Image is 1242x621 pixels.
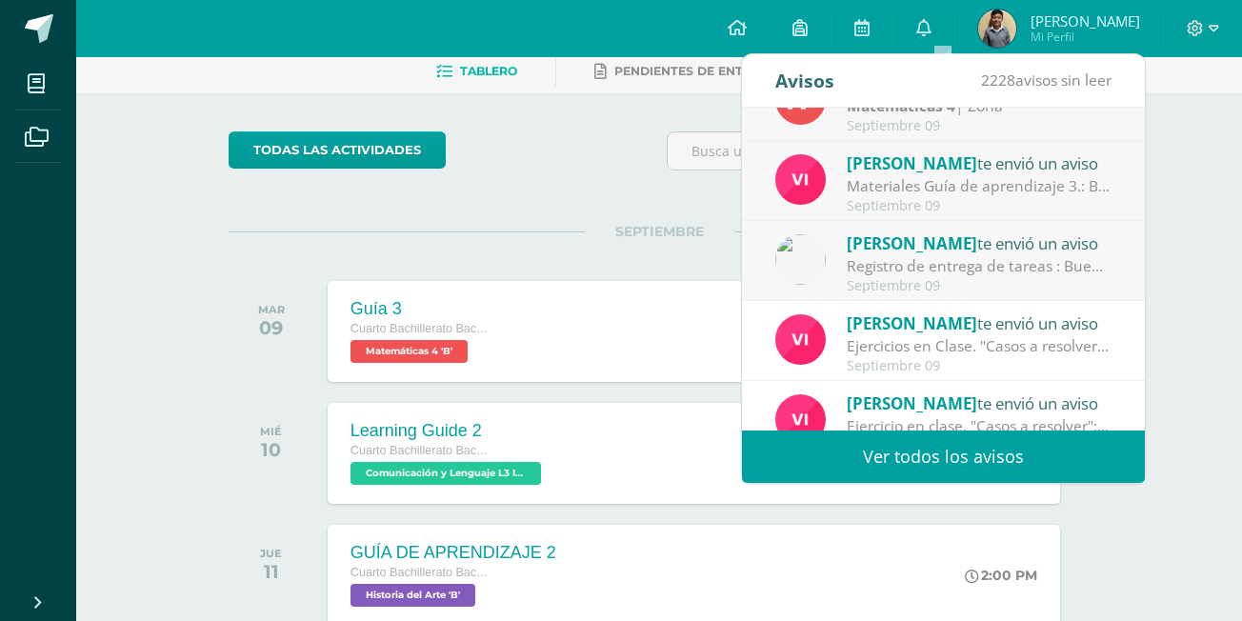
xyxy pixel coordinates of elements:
div: Registro de entrega de tareas : Buenos días estimados alumnos y padres de familia. Por este medio... [847,255,1112,277]
div: Septiembre 09 [847,358,1112,374]
span: [PERSON_NAME] [847,312,977,334]
span: avisos sin leer [981,70,1112,90]
input: Busca una actividad próxima aquí... [668,132,1090,170]
div: Septiembre 09 [847,118,1112,134]
a: Ver todos los avisos [742,431,1145,483]
div: Learning Guide 2 [351,421,546,441]
span: [PERSON_NAME] [1031,11,1140,30]
div: 10 [260,438,282,461]
span: Historia del Arte 'B' [351,584,475,607]
img: 6dfd641176813817be49ede9ad67d1c4.png [775,234,826,285]
span: Pendientes de entrega [614,64,777,78]
div: Ejercicio en clase. "Casos a resolver": Buenos días estimados estudiantes, un gusto saludarle. Co... [847,415,1112,437]
img: bd6d0aa147d20350c4821b7c643124fa.png [775,314,826,365]
div: MAR [258,303,285,316]
span: [PERSON_NAME] [847,152,977,174]
span: 2228 [981,70,1015,90]
div: Guía 3 [351,299,493,319]
img: bf00ad4b9777a7f8f898b3ee4dd5af5c.png [978,10,1016,48]
span: Comunicación y Lenguaje L3 Inglés 'B' [351,462,541,485]
img: bd6d0aa147d20350c4821b7c643124fa.png [775,154,826,205]
a: todas las Actividades [229,131,446,169]
div: Ejercicios en Clase. "Casos a resolver": Buenos días estimados estudiantes, un gusto saludarle. C... [847,335,1112,357]
span: [PERSON_NAME] [847,232,977,254]
div: JUE [260,547,282,560]
span: Cuarto Bachillerato Bachillerato en CCLL con Orientación en Diseño Gráfico [351,444,493,457]
span: Matemáticas 4 'B' [351,340,468,363]
div: Septiembre 09 [847,278,1112,294]
div: Materiales Guía de aprendizaje 3.: Buenos días estimados estudiantes. Les comparto el listado de ... [847,175,1112,197]
div: te envió un aviso [847,150,1112,175]
span: Cuarto Bachillerato Bachillerato en CCLL con Orientación en Diseño Gráfico [351,566,493,579]
span: Tablero [460,64,517,78]
div: 2:00 PM [965,567,1037,584]
span: Mi Perfil [1031,29,1140,45]
a: Tablero [436,56,517,87]
div: 11 [260,560,282,583]
span: SEPTIEMBRE [585,223,734,240]
div: te envió un aviso [847,230,1112,255]
span: [PERSON_NAME] [847,392,977,414]
div: MIÉ [260,425,282,438]
div: Septiembre 09 [847,198,1112,214]
div: te envió un aviso [847,310,1112,335]
div: GUÍA DE APRENDIZAJE 2 [351,543,556,563]
div: te envió un aviso [847,391,1112,415]
div: 09 [258,316,285,339]
span: Cuarto Bachillerato Bachillerato en CCLL con Orientación en Diseño Gráfico [351,322,493,335]
div: Avisos [775,54,834,107]
a: Pendientes de entrega [594,56,777,87]
img: bd6d0aa147d20350c4821b7c643124fa.png [775,394,826,445]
